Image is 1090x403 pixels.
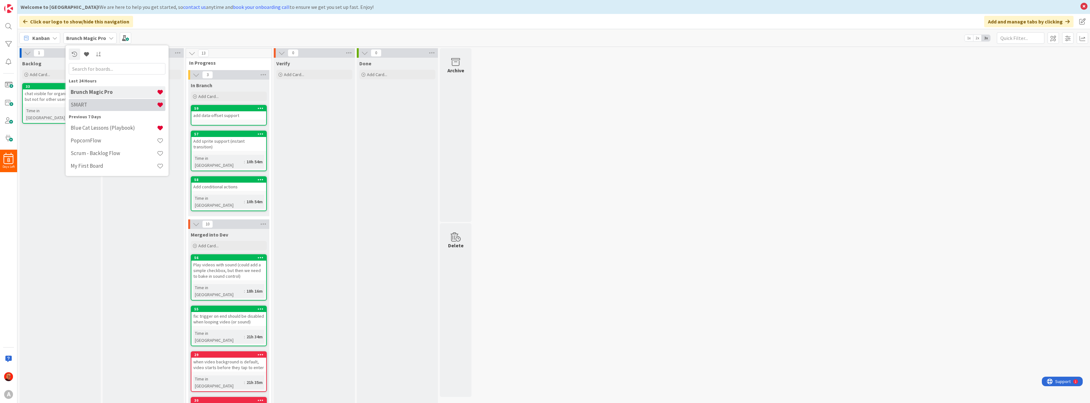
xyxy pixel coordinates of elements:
[371,49,381,57] span: 0
[191,351,267,392] a: 29when video background is default, video starts before they tap to enterTime in [GEOGRAPHIC_DATA...
[448,242,464,249] div: Delete
[66,35,106,41] b: Brunch Magic Pro
[288,49,298,57] span: 0
[244,198,245,205] span: :
[183,4,206,10] a: contact us
[191,352,266,372] div: 29when video background is default, video starts before they tap to enter
[245,288,264,295] div: 18h 16m
[69,78,165,84] div: Last 24 Hours
[244,158,245,165] span: :
[191,352,266,358] div: 29
[4,372,13,381] img: CP
[34,49,44,57] span: 1
[71,150,157,156] h4: Scrum - Backlog Flow
[191,177,266,183] div: 58
[244,288,245,295] span: :
[194,398,266,403] div: 30
[245,158,264,165] div: 10h 54m
[997,32,1044,44] input: Quick Filter...
[984,16,1074,27] div: Add and manage tabs by clicking
[973,35,982,41] span: 2x
[71,125,157,131] h4: Blue Cat Lessons (Playbook)
[71,89,157,95] h4: Brunch Magic Pro
[23,89,98,103] div: chat visible for organizer/operator but not for other users.
[4,4,13,13] img: Visit kanbanzone.com
[191,137,266,151] div: Add sprite support (instant transition)
[21,4,99,10] b: Welcome to [GEOGRAPHIC_DATA]!
[367,72,387,77] span: Add Card...
[71,137,157,144] h4: PopcornFlow
[982,35,990,41] span: 3x
[191,306,267,346] a: 55fix: trigger on end should be disabled when looping video (or sound)Time in [GEOGRAPHIC_DATA]:2...
[191,177,266,191] div: 58Add conditional actions
[191,358,266,372] div: when video background is default, video starts before they tap to enter
[191,82,212,88] span: In Branch
[191,306,266,312] div: 55
[19,16,133,27] div: Click our logo to show/hide this navigation
[198,243,219,249] span: Add Card...
[194,178,266,182] div: 58
[194,132,266,136] div: 57
[26,84,98,89] div: 33
[191,255,266,261] div: 56
[191,106,266,120] div: 59add data-offset support
[194,353,266,357] div: 29
[193,375,244,389] div: Time in [GEOGRAPHIC_DATA]
[965,35,973,41] span: 1x
[71,163,157,169] h4: My First Board
[191,306,266,326] div: 55fix: trigger on end should be disabled when looping video (or sound)
[191,261,266,280] div: Play videos with sound (could add a simple checkbox, but then we need to bake in sound control)
[233,4,290,10] a: book your onboarding call
[189,60,264,66] span: In Progress
[191,254,267,301] a: 56Play videos with sound (could add a simple checkbox, but then we need to bake in sound control)...
[245,333,264,340] div: 21h 34m
[191,176,267,211] a: 58Add conditional actionsTime in [GEOGRAPHIC_DATA]:10h 54m
[30,72,50,77] span: Add Card...
[245,198,264,205] div: 10h 54m
[447,67,464,74] div: Archive
[13,1,29,9] span: Support
[23,84,98,89] div: 33
[191,105,267,126] a: 59add data-offset support
[244,379,245,386] span: :
[198,94,219,99] span: Add Card...
[69,114,165,120] div: Previous 7 Days
[191,131,266,151] div: 57Add sprite support (instant transition)
[191,255,266,280] div: 56Play videos with sound (could add a simple checkbox, but then we need to bake in sound control)
[193,330,244,344] div: Time in [GEOGRAPHIC_DATA]
[69,63,165,75] input: Search for boards...
[202,220,213,228] span: 10
[202,71,213,79] span: 3
[191,312,266,326] div: fix: trigger on end should be disabled when looping video (or sound)
[194,307,266,311] div: 55
[284,72,304,77] span: Add Card...
[191,106,266,111] div: 59
[191,231,228,238] span: Merged into Dev
[359,60,371,67] span: Done
[25,107,72,121] div: Time in [GEOGRAPHIC_DATA]
[23,84,98,103] div: 33chat visible for organizer/operator but not for other users.
[245,379,264,386] div: 21h 35m
[193,155,244,169] div: Time in [GEOGRAPHIC_DATA]
[194,106,266,111] div: 59
[191,131,266,137] div: 57
[21,3,1077,11] div: We are here to help you get started, so anytime and to ensure we get you set up fast. Enjoy!
[4,390,13,399] div: A
[276,60,290,67] span: Verify
[71,101,157,108] h4: SMART
[22,83,98,124] a: 33chat visible for organizer/operator but not for other users.Time in [GEOGRAPHIC_DATA]:2d 2h 48m
[191,183,266,191] div: Add conditional actions
[32,34,50,42] span: Kanban
[193,284,244,298] div: Time in [GEOGRAPHIC_DATA]
[7,158,10,162] span: 8
[198,49,209,57] span: 13
[191,131,267,171] a: 57Add sprite support (instant transition)Time in [GEOGRAPHIC_DATA]:10h 54m
[194,256,266,260] div: 56
[244,333,245,340] span: :
[22,60,42,67] span: Backlog
[193,195,244,209] div: Time in [GEOGRAPHIC_DATA]
[33,3,35,8] div: 1
[191,111,266,120] div: add data-offset support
